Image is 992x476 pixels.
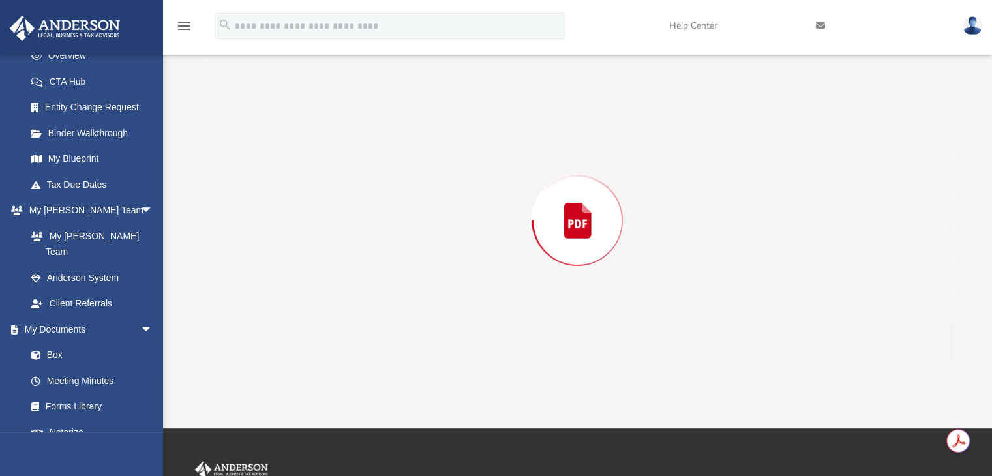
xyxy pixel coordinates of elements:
img: User Pic [963,16,982,35]
div: Preview [205,18,951,389]
i: menu [176,18,192,34]
a: menu [176,25,192,34]
span: arrow_drop_down [140,198,166,224]
a: My Documentsarrow_drop_down [9,316,166,342]
a: Notarize [18,419,166,445]
a: Overview [18,43,173,69]
a: Entity Change Request [18,95,173,121]
a: Meeting Minutes [18,368,166,394]
a: Box [18,342,160,368]
a: Client Referrals [18,291,166,317]
a: Anderson System [18,265,166,291]
a: My Blueprint [18,146,166,172]
a: My [PERSON_NAME] Teamarrow_drop_down [9,198,166,224]
a: Forms Library [18,394,160,420]
a: My [PERSON_NAME] Team [18,223,160,265]
i: search [218,18,232,32]
a: Tax Due Dates [18,171,173,198]
span: arrow_drop_down [140,316,166,343]
a: Binder Walkthrough [18,120,173,146]
img: Anderson Advisors Platinum Portal [6,16,124,41]
a: CTA Hub [18,68,173,95]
